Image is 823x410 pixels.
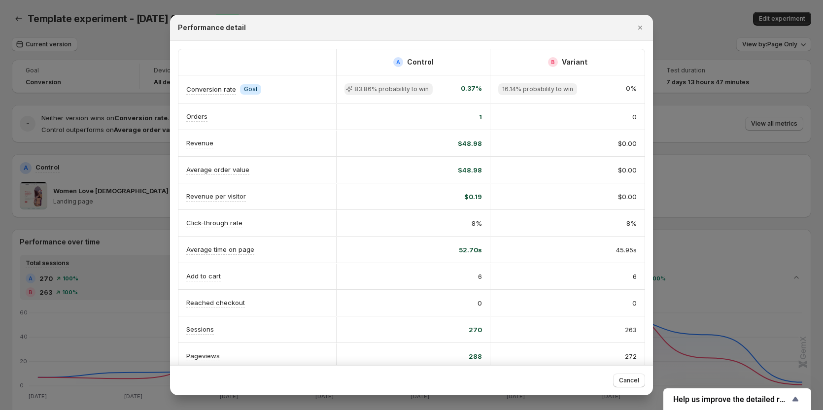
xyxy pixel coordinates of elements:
[186,84,236,94] p: Conversion rate
[396,59,400,65] h2: A
[478,272,482,281] span: 6
[632,298,637,308] span: 0
[633,272,637,281] span: 6
[632,112,637,122] span: 0
[354,85,429,93] span: 83.86% probability to win
[464,192,482,202] span: $0.19
[618,138,637,148] span: $0.00
[469,325,482,335] span: 270
[626,218,637,228] span: 8%
[186,324,214,334] p: Sessions
[469,351,482,361] span: 288
[618,165,637,175] span: $0.00
[178,23,246,33] h2: Performance detail
[626,83,637,95] span: 0%
[407,57,434,67] h2: Control
[616,245,637,255] span: 45.95s
[459,245,482,255] span: 52.70s
[673,393,801,405] button: Show survey - Help us improve the detailed report for A/B campaigns
[186,298,245,307] p: Reached checkout
[186,351,220,361] p: Pageviews
[458,138,482,148] span: $48.98
[472,218,482,228] span: 8%
[186,218,242,228] p: Click-through rate
[551,59,555,65] h2: B
[478,298,482,308] span: 0
[562,57,587,67] h2: Variant
[186,138,213,148] p: Revenue
[458,165,482,175] span: $48.98
[625,325,637,335] span: 263
[625,351,637,361] span: 272
[479,112,482,122] span: 1
[186,271,221,281] p: Add to cart
[461,83,482,95] span: 0.37%
[244,85,257,93] span: Goal
[186,191,246,201] p: Revenue per visitor
[633,21,647,34] button: Close
[613,374,645,387] button: Cancel
[186,244,254,254] p: Average time on page
[619,376,639,384] span: Cancel
[618,192,637,202] span: $0.00
[673,395,789,404] span: Help us improve the detailed report for A/B campaigns
[186,165,249,174] p: Average order value
[502,85,573,93] span: 16.14% probability to win
[186,111,207,121] p: Orders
